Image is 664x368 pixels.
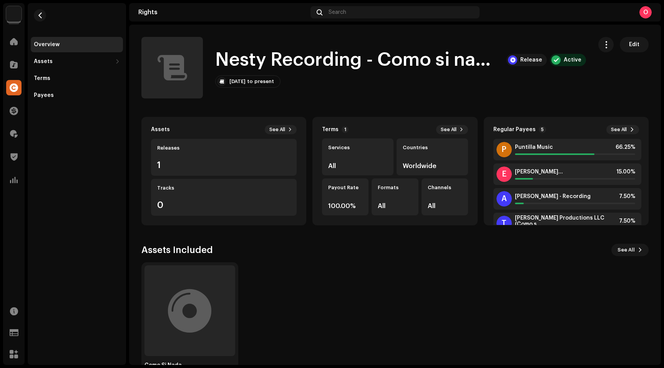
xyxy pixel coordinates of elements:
[31,71,123,86] re-m-nav-item: Terms
[616,169,635,175] span: 15.00%
[428,185,462,191] div: Channels
[328,185,362,191] div: Payout Rate
[428,203,462,209] div: All
[611,127,627,133] span: See All
[515,193,591,200] span: [PERSON_NAME] - Recording
[322,127,339,133] div: Terms
[151,127,170,133] div: Assets
[619,193,635,200] span: 7.50%
[441,127,456,133] span: See All
[539,126,546,133] p-badge: 5
[496,167,512,182] div: E
[515,215,619,227] span: [PERSON_NAME] Productions LLC (Como s...
[157,145,290,151] div: Releases
[620,37,649,52] button: Edit
[31,88,123,103] re-m-nav-item: Payees
[269,127,285,133] span: See All
[328,145,387,151] div: Services
[515,169,563,175] span: [PERSON_NAME]...
[619,218,635,224] span: 7.50%
[496,191,512,206] div: A
[606,125,639,134] button: See All
[493,127,536,133] div: Regular Payees
[157,185,290,191] div: Tracks
[254,78,274,85] div: present
[138,9,307,15] div: Rights
[378,185,412,191] div: Formats
[639,6,652,18] div: O
[328,163,387,169] div: All
[34,58,53,65] div: Assets
[247,78,253,85] div: to
[496,142,512,157] div: P
[141,244,213,256] div: Assets Included
[564,57,581,63] div: Active
[342,126,349,133] p-badge: 1
[515,144,553,150] span: Puntilla Music
[329,9,346,15] span: Search
[265,125,297,134] button: See All
[215,48,500,72] h1: Nesty Recording - Como si nada | Download | Leoni | Motiff [PMusic]
[616,144,635,150] span: 66.25%
[229,78,246,85] div: [DATE]
[618,242,635,258] span: See All
[611,244,649,256] button: See All
[520,57,542,63] div: Release
[378,203,412,209] div: All
[629,37,639,52] span: Edit
[34,42,60,48] div: Overview
[31,37,123,52] re-m-nav-item: Overview
[403,163,462,169] div: Worldwide
[328,203,362,209] div: 100.00%
[403,145,462,151] div: Countries
[436,125,468,134] button: See All
[31,54,123,69] re-m-nav-dropdown: Assets
[496,216,512,231] div: T
[6,6,22,22] img: a6437e74-8c8e-4f74-a1ce-131745af0155
[34,75,50,82] div: Terms
[34,92,54,98] div: Payees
